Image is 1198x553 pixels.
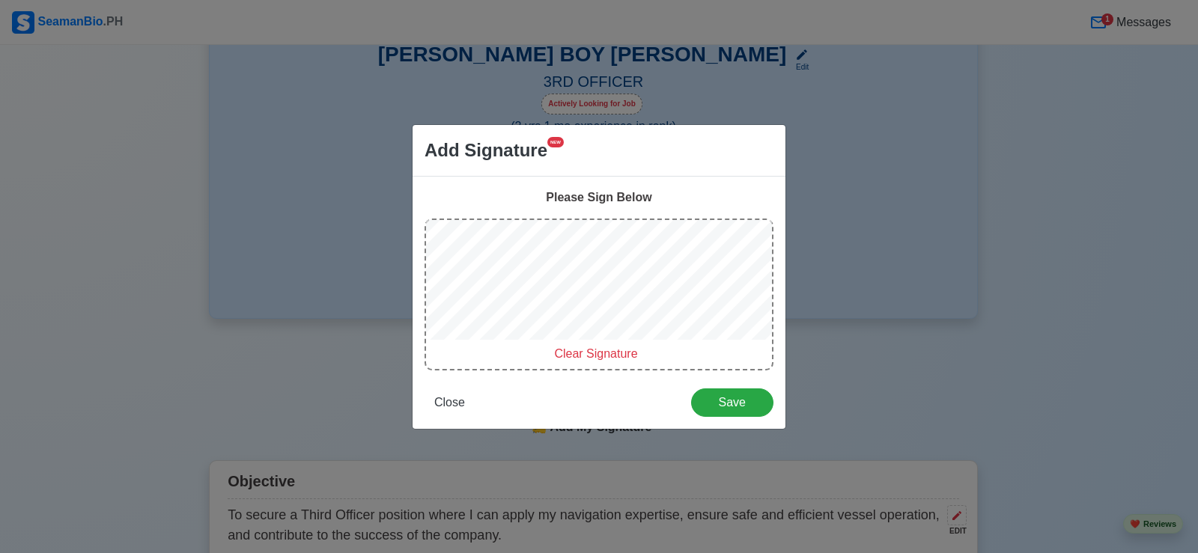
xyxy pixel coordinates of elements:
span: NEW [547,137,564,147]
span: Close [434,396,465,409]
span: Clear Signature [554,347,637,360]
div: Please Sign Below [425,189,773,207]
button: Save [691,388,773,417]
span: Add Signature [425,137,547,164]
button: Close [425,388,475,417]
span: Save [701,396,764,409]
